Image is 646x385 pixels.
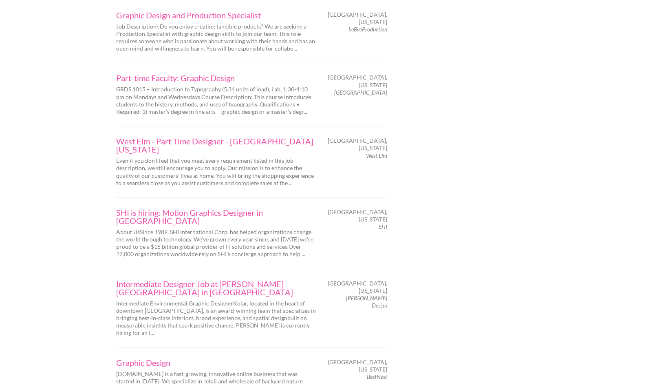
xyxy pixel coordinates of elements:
span: [GEOGRAPHIC_DATA], [US_STATE] [328,137,387,152]
a: SHI is hiring: Motion Graphics Designer in [GEOGRAPHIC_DATA] [116,208,316,225]
em: West Elm [366,152,387,159]
em: [GEOGRAPHIC_DATA] [334,89,387,96]
em: SHI [379,223,387,230]
span: [GEOGRAPHIC_DATA], [US_STATE] [328,208,387,223]
span: [GEOGRAPHIC_DATA], [US_STATE] [328,358,387,373]
a: Graphic Design and Production Specialist [116,11,316,19]
p: About UsSince 1989, SHI International Corp. has helped organizations change the world through tec... [116,228,316,258]
em: [PERSON_NAME] Design [346,294,387,309]
p: GRDS 1015 – Introduction to Typography (5.34 units of load), Lab, 1:30-4:10 pm on Mondays and Wed... [116,86,316,115]
p: Job Description\ Do you enjoy creating tangible products? We are seeking a Production Specialist ... [116,23,316,53]
em: BestNest [367,373,387,380]
a: Intermediate Designer Job at [PERSON_NAME][GEOGRAPHIC_DATA] in [GEOGRAPHIC_DATA] [116,280,316,296]
em: beBeeProduction [348,26,387,33]
p: Intermediate Environmental Graphic DesignerKolar, located in the heart of downtown [GEOGRAPHIC_DA... [116,300,316,337]
span: [GEOGRAPHIC_DATA], [US_STATE] [328,280,387,294]
a: West Elm - Part Time Designer - [GEOGRAPHIC_DATA] [US_STATE] [116,137,316,153]
a: Graphic Design [116,358,316,367]
span: [GEOGRAPHIC_DATA], [US_STATE] [328,11,387,26]
a: Part-time Faculty: Graphic Design [116,74,316,82]
p: Even if you don't feel that you meet every requirement listed in this job description, we still e... [116,157,316,187]
span: [GEOGRAPHIC_DATA], [US_STATE] [328,74,387,89]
